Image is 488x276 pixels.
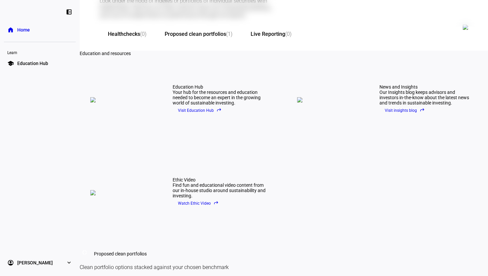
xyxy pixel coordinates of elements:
[94,251,147,256] div: Proposed clean portfolios
[242,31,301,37] span: Live Reporting
[385,105,425,115] span: Visit insights blog
[7,60,14,67] eth-mat-symbol: school
[173,198,224,208] button: Watch Ethic Videoreply
[173,105,266,115] a: Visit Education Hubreply
[17,60,48,67] span: Education Hub
[173,177,266,182] div: Ethic Video
[66,259,72,266] eth-mat-symbol: expand_more
[7,27,14,33] eth-mat-symbol: home
[379,105,472,115] a: Visit insights blogreply
[173,105,227,115] button: Visit Education Hubreply
[7,259,14,266] eth-mat-symbol: account_circle
[80,264,488,271] p: Clean portfolio options stacked against your chosen benchmark
[66,9,72,15] eth-mat-symbol: left_panel_close
[178,105,222,115] span: Visit Education Hub
[420,107,425,112] eth-mat-symbol: reply
[156,31,163,38] mat-icon: donut_large
[17,259,53,266] span: [PERSON_NAME]
[17,27,30,33] span: Home
[379,105,430,115] button: Visit insights blogreply
[178,198,219,208] span: Watch Ethic Video
[379,84,472,90] div: News and Insights
[140,31,146,37] span: (0)
[80,51,488,56] div: Education and resources
[173,84,266,90] div: Education Hub
[173,182,266,198] div: Find fun and educational video content from our in-house studio around sustainability and investing.
[213,200,219,205] eth-mat-symbol: reply
[379,90,472,105] div: Our Insights blog keeps advisors and investors in-the-know about the latest news and trends in su...
[242,31,249,38] mat-icon: equalizer
[297,97,364,103] img: news.png
[156,31,242,37] span: Proposed clean portfolios
[226,31,232,37] span: (1)
[285,31,291,37] span: (0)
[216,107,222,112] eth-mat-symbol: reply
[463,25,468,30] img: dashboard-multi-overview.svg
[4,23,76,36] a: homeHome
[4,47,76,57] div: Learn
[173,198,266,208] a: Watch Ethic Videoreply
[90,97,157,103] img: education-hub.png
[90,190,157,195] img: ethic-video.png
[81,248,89,256] mat-icon: donut_large
[100,31,106,38] mat-icon: healing
[100,31,156,37] span: Healthchecks
[173,90,266,105] div: Your hub for the resources and education needed to become an expert in the growing world of susta...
